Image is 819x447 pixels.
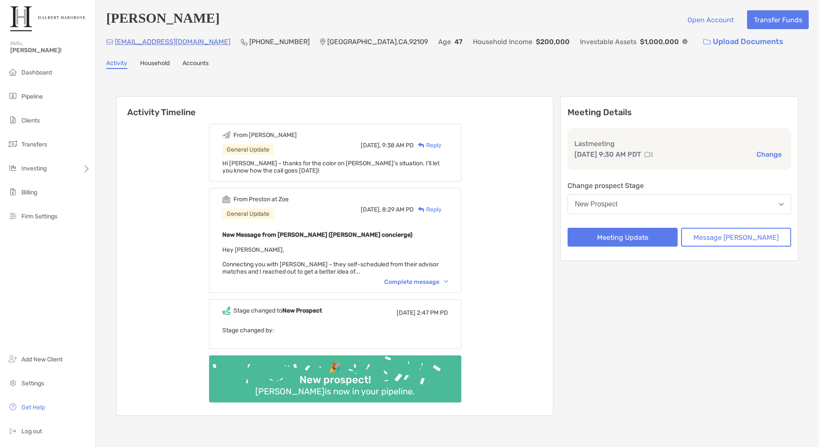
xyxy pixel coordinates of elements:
button: Message [PERSON_NAME] [681,228,791,247]
div: New Prospect [575,200,618,208]
p: [GEOGRAPHIC_DATA] , CA , 92109 [327,36,428,47]
img: Info Icon [682,39,687,44]
div: From Preston at Zoe [233,196,289,203]
div: General Update [222,209,274,219]
span: 2:47 PM PD [417,309,448,316]
div: New prospect! [296,374,374,386]
p: $1,000,000 [640,36,679,47]
p: Stage changed by: [222,325,448,336]
button: Change [754,150,784,159]
img: billing icon [8,187,18,197]
img: transfers icon [8,139,18,149]
span: Pipeline [21,93,43,100]
img: communication type [645,151,652,158]
img: Chevron icon [444,280,448,283]
div: General Update [222,144,274,155]
h6: Activity Timeline [117,97,553,117]
img: button icon [703,39,711,45]
span: Get Help [21,404,45,411]
button: Transfer Funds [747,10,809,29]
span: [DATE], [361,206,381,213]
img: Reply icon [418,143,424,148]
div: Stage changed to [233,307,322,314]
img: Reply icon [418,207,424,212]
div: Reply [414,205,442,214]
p: Investable Assets [580,36,637,47]
img: Phone Icon [241,39,248,45]
p: $200,000 [536,36,570,47]
img: Confetti [209,355,461,395]
a: Activity [106,60,127,69]
div: [PERSON_NAME] is now in your pipeline. [252,386,418,396]
span: Investing [21,165,47,172]
span: Add New Client [21,356,63,363]
img: Email Icon [106,39,113,45]
img: add_new_client icon [8,354,18,364]
img: clients icon [8,115,18,125]
img: investing icon [8,163,18,173]
img: pipeline icon [8,91,18,101]
span: 8:29 AM PD [382,206,414,213]
span: [PERSON_NAME]! [10,47,90,54]
span: Hey [PERSON_NAME], Connecting you with [PERSON_NAME] - they self-scheduled from their advisor mat... [222,246,439,275]
img: Location Icon [320,39,326,45]
img: get-help icon [8,402,18,412]
p: Meeting Details [568,107,791,118]
img: dashboard icon [8,67,18,77]
span: Firm Settings [21,213,57,220]
img: firm-settings icon [8,211,18,221]
button: New Prospect [568,194,791,214]
img: Event icon [222,307,230,315]
button: Meeting Update [568,228,678,247]
span: Transfers [21,141,47,148]
p: 47 [454,36,463,47]
h4: [PERSON_NAME] [106,10,220,29]
span: Hi [PERSON_NAME] - thanks for the color on [PERSON_NAME]'s situation. I'll let you know how the c... [222,160,439,174]
img: Event icon [222,195,230,203]
p: Change prospect Stage [568,180,791,191]
span: Settings [21,380,44,387]
p: Age [438,36,451,47]
span: Dashboard [21,69,52,76]
img: Open dropdown arrow [779,203,784,206]
div: Reply [414,141,442,150]
b: New Prospect [282,307,322,314]
span: [DATE], [361,142,381,149]
span: [DATE] [397,309,415,316]
span: Billing [21,189,37,196]
p: [PHONE_NUMBER] [249,36,310,47]
a: Upload Documents [698,33,789,51]
p: Household Income [473,36,532,47]
span: Clients [21,117,40,124]
button: Open Account [681,10,740,29]
p: Last meeting [574,138,784,149]
div: From [PERSON_NAME] [233,131,297,139]
img: Zoe Logo [10,3,85,34]
img: logout icon [8,426,18,436]
img: settings icon [8,378,18,388]
div: 🎉 [325,361,345,374]
span: Log out [21,428,42,435]
p: [DATE] 9:30 AM PDT [574,149,641,160]
a: Accounts [182,60,209,69]
b: New Message from [PERSON_NAME] ([PERSON_NAME] concierge) [222,231,412,238]
span: 9:38 AM PD [382,142,414,149]
img: Event icon [222,131,230,139]
a: Household [140,60,170,69]
p: [EMAIL_ADDRESS][DOMAIN_NAME] [115,36,230,47]
div: Complete message [384,278,448,286]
